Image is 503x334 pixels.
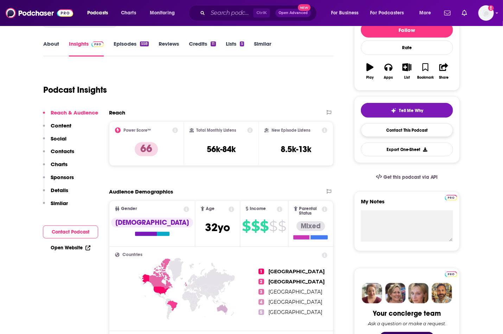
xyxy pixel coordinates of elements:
[279,11,308,15] span: Open Advanced
[368,321,446,326] div: Ask a question or make a request.
[43,135,66,148] button: Social
[416,59,434,84] button: Bookmark
[326,7,368,19] button: open menu
[408,283,429,303] img: Jules Profile
[51,109,98,116] p: Reach & Audience
[361,22,453,38] button: Follow
[370,169,444,186] a: Get this podcast via API
[373,309,441,318] div: Your concierge team
[414,7,440,19] button: open menu
[367,76,374,80] div: Play
[43,187,68,200] button: Details
[211,41,216,46] div: 11
[43,225,98,238] button: Contact Podcast
[298,4,311,11] span: New
[383,174,438,180] span: Get this podcast via API
[268,268,325,275] span: [GEOGRAPHIC_DATA]
[240,41,244,46] div: 5
[43,200,68,213] button: Similar
[445,194,457,201] a: Pro website
[299,207,321,216] span: Parental Status
[69,40,104,57] a: InsightsPodchaser Pro
[205,221,230,234] span: 32 yo
[51,148,74,155] p: Contacts
[260,221,269,232] span: $
[384,76,393,80] div: Apps
[259,299,264,305] span: 4
[121,207,137,211] span: Gender
[417,76,434,80] div: Bookmark
[51,135,66,142] p: Social
[435,59,453,84] button: Share
[361,123,453,137] a: Contact This Podcast
[259,309,264,315] span: 5
[398,59,416,84] button: List
[114,40,149,57] a: Episodes558
[259,269,264,274] span: 1
[478,5,494,21] button: Show profile menu
[116,7,140,19] a: Charts
[207,144,236,155] h3: 56k-84k
[43,174,74,187] button: Sponsors
[445,270,457,277] a: Pro website
[268,289,322,295] span: [GEOGRAPHIC_DATA]
[43,109,98,122] button: Reach & Audience
[51,174,74,181] p: Sponsors
[121,8,136,18] span: Charts
[445,271,457,277] img: Podchaser Pro
[6,6,73,20] img: Podchaser - Follow, Share and Rate Podcasts
[226,40,244,57] a: Lists5
[268,279,325,285] span: [GEOGRAPHIC_DATA]
[439,76,448,80] div: Share
[488,5,494,11] svg: Add a profile image
[189,40,216,57] a: Credits11
[297,221,325,231] div: Mixed
[159,40,179,57] a: Reviews
[195,5,324,21] div: Search podcasts, credits, & more...
[269,221,278,232] span: $
[278,221,286,232] span: $
[82,7,117,19] button: open menu
[43,148,74,161] button: Contacts
[281,144,311,155] h3: 8.5k-13k
[268,309,322,315] span: [GEOGRAPHIC_DATA]
[51,245,90,251] a: Open Website
[140,41,149,46] div: 558
[208,7,253,19] input: Search podcasts, credits, & more...
[362,283,382,303] img: Sydney Profile
[478,5,494,21] span: Logged in as SusanHershberg
[43,85,107,95] h1: Podcast Insights
[51,122,71,129] p: Content
[361,40,453,55] div: Rate
[259,279,264,284] span: 2
[91,41,104,47] img: Podchaser Pro
[51,187,68,194] p: Details
[206,207,215,211] span: Age
[43,40,59,57] a: About
[275,9,311,17] button: Open AdvancedNew
[251,221,260,232] span: $
[272,128,310,133] h2: New Episode Listens
[478,5,494,21] img: User Profile
[122,253,142,257] span: Countries
[366,7,414,19] button: open menu
[111,218,193,228] div: [DEMOGRAPHIC_DATA]
[43,122,71,135] button: Content
[379,59,397,84] button: Apps
[445,195,457,201] img: Podchaser Pro
[361,59,379,84] button: Play
[250,207,266,211] span: Income
[432,283,452,303] img: Jon Profile
[331,8,359,18] span: For Business
[197,128,236,133] h2: Total Monthly Listens
[51,161,68,168] p: Charts
[404,76,410,80] div: List
[361,143,453,156] button: Export One-Sheet
[268,299,322,305] span: [GEOGRAPHIC_DATA]
[385,283,406,303] img: Barbara Profile
[51,200,68,207] p: Similar
[419,8,431,18] span: More
[399,108,424,113] span: Tell Me Why
[361,198,453,210] label: My Notes
[441,7,453,19] a: Show notifications dropdown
